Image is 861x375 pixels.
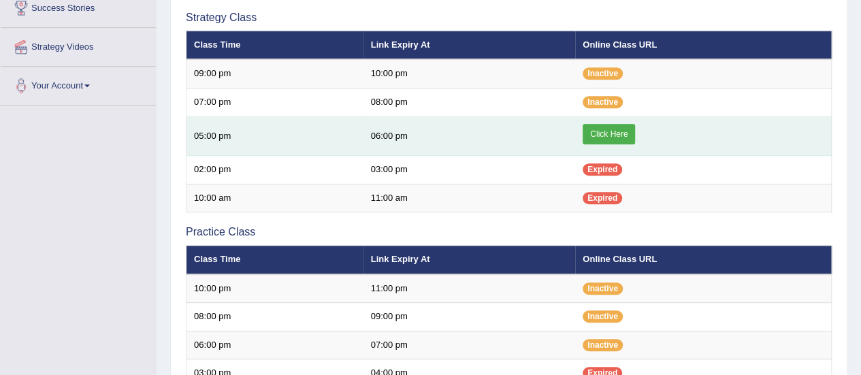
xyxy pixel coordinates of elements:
[186,59,363,88] td: 09:00 pm
[575,246,831,274] th: Online Class URL
[186,88,363,116] td: 07:00 pm
[363,31,576,59] th: Link Expiry At
[186,246,363,274] th: Class Time
[186,184,363,212] td: 10:00 am
[583,163,622,176] span: Expired
[363,331,576,359] td: 07:00 pm
[583,124,635,144] a: Click Here
[186,226,832,238] h3: Practice Class
[186,331,363,359] td: 06:00 pm
[363,184,576,212] td: 11:00 am
[186,303,363,331] td: 08:00 pm
[363,303,576,331] td: 09:00 pm
[363,116,576,156] td: 06:00 pm
[583,67,623,80] span: Inactive
[575,31,831,59] th: Online Class URL
[583,310,623,323] span: Inactive
[363,59,576,88] td: 10:00 pm
[363,156,576,184] td: 03:00 pm
[583,192,622,204] span: Expired
[583,339,623,351] span: Inactive
[1,28,156,62] a: Strategy Videos
[186,31,363,59] th: Class Time
[186,156,363,184] td: 02:00 pm
[363,88,576,116] td: 08:00 pm
[1,67,156,101] a: Your Account
[583,282,623,295] span: Inactive
[186,116,363,156] td: 05:00 pm
[363,274,576,303] td: 11:00 pm
[583,96,623,108] span: Inactive
[186,274,363,303] td: 10:00 pm
[363,246,576,274] th: Link Expiry At
[186,12,832,24] h3: Strategy Class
